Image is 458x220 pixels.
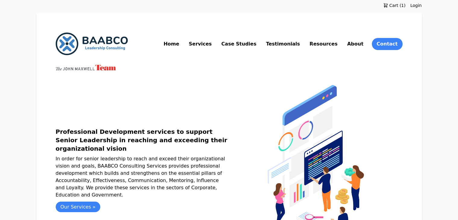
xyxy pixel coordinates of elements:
[188,39,213,49] a: Services
[265,39,301,49] a: Testimonials
[56,202,101,212] a: Our Services »
[220,39,257,49] a: Case Studies
[308,39,339,49] a: Resources
[56,33,128,55] img: BAABCO Consulting Services
[56,127,229,153] h1: Professional Development services to support Senior Leadership in reaching and exceeding their or...
[379,2,410,8] a: Cart (1)
[410,2,422,8] a: Login
[162,39,180,49] a: Home
[372,38,403,50] a: Contact
[56,65,116,71] img: John Maxwell
[388,2,406,8] span: Cart (1)
[56,155,229,199] p: In order for senior leadership to reach and exceed their organizational vision and goals, BAABCO ...
[346,39,365,49] a: About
